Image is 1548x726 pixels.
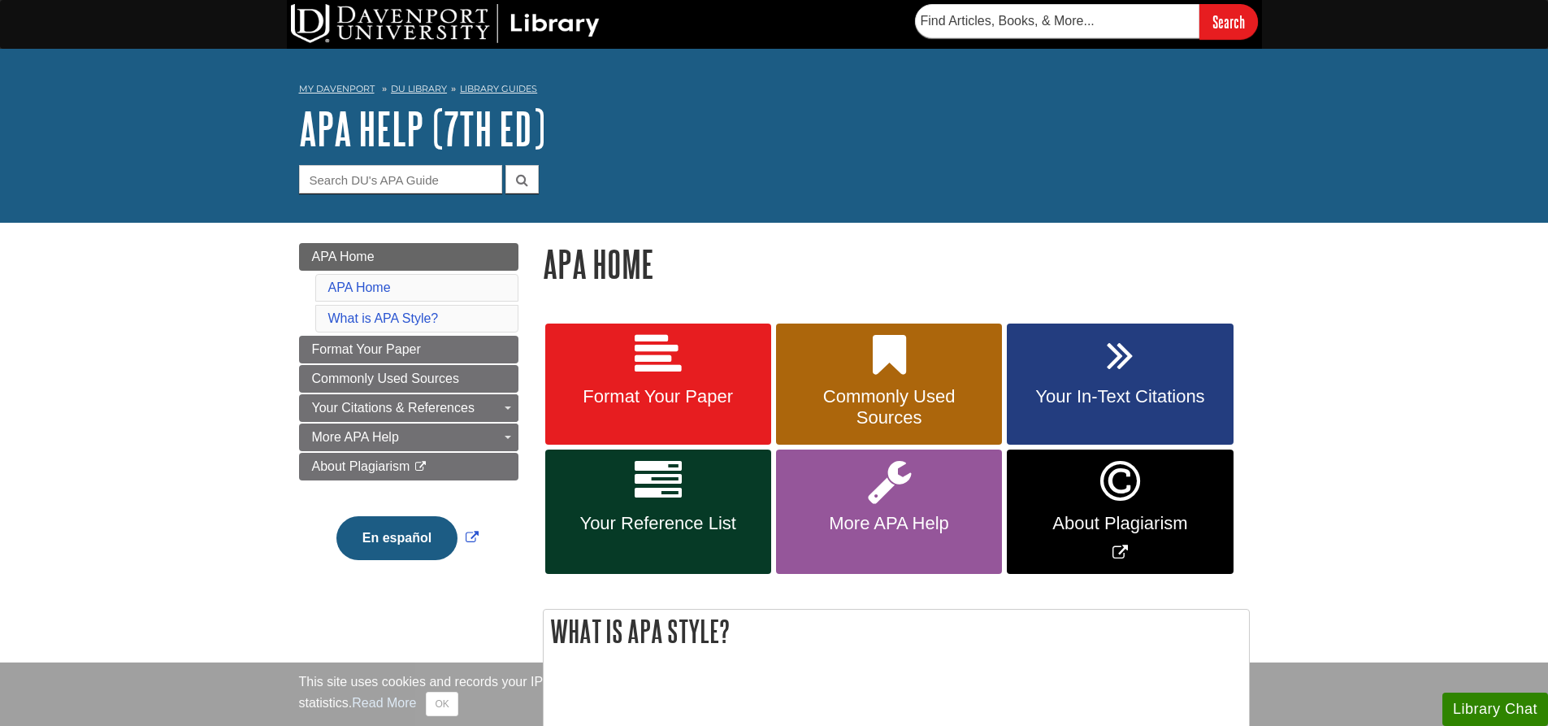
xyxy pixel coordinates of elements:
[915,4,1199,38] input: Find Articles, Books, & More...
[336,516,457,560] button: En español
[291,4,600,43] img: DU Library
[776,324,1002,446] a: Commonly Used Sources
[557,386,759,407] span: Format Your Paper
[299,243,518,588] div: Guide Page Menu
[414,462,427,472] i: This link opens in a new window
[460,83,537,94] a: Library Guides
[299,672,1250,716] div: This site uses cookies and records your IP address for usage statistics. Additionally, we use Goo...
[299,424,518,451] a: More APA Help
[352,696,416,710] a: Read More
[299,336,518,363] a: Format Your Paper
[299,365,518,393] a: Commonly Used Sources
[328,311,439,325] a: What is APA Style?
[1007,324,1233,446] a: Your In-Text Citations
[312,250,375,263] span: APA Home
[426,692,457,716] button: Close
[543,243,1250,285] h1: APA Home
[1007,450,1233,574] a: Link opens in new window
[1442,693,1548,726] button: Library Chat
[776,450,1002,574] a: More APA Help
[557,513,759,534] span: Your Reference List
[544,610,1249,653] h2: What is APA Style?
[312,401,475,415] span: Your Citations & References
[545,324,771,446] a: Format Your Paper
[312,342,421,356] span: Format Your Paper
[299,165,502,193] input: Search DU's APA Guide
[1199,4,1258,39] input: Search
[312,459,410,473] span: About Plagiarism
[915,4,1258,39] form: Searches DU Library's articles, books, and more
[299,103,545,154] a: APA Help (7th Ed)
[1019,513,1221,534] span: About Plagiarism
[299,82,375,96] a: My Davenport
[1019,386,1221,407] span: Your In-Text Citations
[299,394,518,422] a: Your Citations & References
[332,531,483,545] a: Link opens in new window
[391,83,447,94] a: DU Library
[299,453,518,480] a: About Plagiarism
[788,513,990,534] span: More APA Help
[299,78,1250,104] nav: breadcrumb
[328,280,391,294] a: APA Home
[299,243,518,271] a: APA Home
[312,372,459,385] span: Commonly Used Sources
[545,450,771,574] a: Your Reference List
[312,430,399,444] span: More APA Help
[788,386,990,428] span: Commonly Used Sources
